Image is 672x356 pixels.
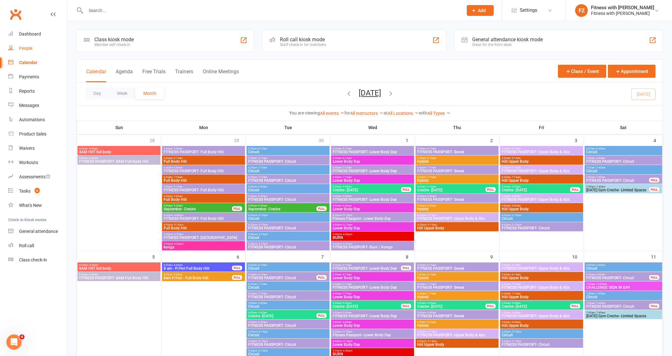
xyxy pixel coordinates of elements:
div: 9 [490,251,499,262]
span: FITNESS PASSPORT- Full Body Hiit [163,217,244,221]
span: 7:00am [586,185,649,188]
span: FITNESS PASSPORT- Sweat [417,198,497,201]
th: Fri [499,121,584,134]
span: 8:00am [79,147,159,150]
a: Automations [8,113,67,127]
a: All Types [427,111,451,116]
span: 6:30am [248,166,328,169]
span: FITNESS PASSPORT- Circuit [586,179,649,182]
button: Agenda [116,69,133,82]
span: 4:30pm [163,214,244,217]
span: FITNESS PASSPORT- Upper Body & Abs [501,267,582,270]
div: 6 [237,251,246,262]
span: 5:30pm [248,242,328,245]
span: 9:00am [248,185,328,188]
span: 5:30pm [332,242,413,245]
div: Fitness with [PERSON_NAME] [591,10,654,16]
span: - 7:15am [342,176,352,179]
div: Member self check-in [94,43,134,47]
a: All Instructors [350,111,384,116]
span: 5:30am [248,273,317,276]
span: 5:30am [248,157,328,160]
span: 5:30am [501,157,582,160]
span: 5:30am [417,157,497,160]
span: 5:30am [248,264,328,267]
span: FITNESS PASSPORT- Circuit [248,160,328,163]
span: FITNESS PASSPORT- Circuit [586,160,661,163]
span: Circuit [586,150,661,154]
div: Calendar [19,60,37,65]
div: Staff check-in for members [280,43,326,47]
div: Assessments [19,174,51,179]
div: 28 [150,135,161,145]
div: 5 [152,251,161,262]
span: - 6:15am [426,147,436,150]
span: FITNESS PASSPORT- Sweat [417,267,497,270]
th: Thu [415,121,499,134]
button: Month [135,88,164,99]
span: - 9:45am [257,204,267,207]
span: - 6:15am [257,273,267,276]
span: Circuit [248,217,328,221]
span: - 6:15pm [257,242,268,245]
button: [DATE] [359,89,381,97]
span: - 6:15am [257,157,267,160]
span: 4:30pm [332,223,413,226]
span: Lower Body Day [332,179,413,182]
span: - 6:25pm [342,242,352,245]
span: - 9:45am [342,195,352,198]
span: Hiit Upper Body [501,207,582,211]
button: Week [109,88,135,99]
div: FULL [316,206,327,211]
span: 5:30pm [163,233,244,236]
div: 4 [654,135,662,145]
span: Hybrid [417,179,497,182]
div: 10 [572,251,584,262]
span: 5:30am [501,264,582,267]
span: - 8:45am [88,147,98,150]
span: September- Creche [163,207,232,211]
span: 6:30am [163,166,244,169]
span: 7:00am [586,166,661,169]
span: 8:00am [79,157,159,160]
span: 9:00am [501,185,570,188]
span: - 6:15am [511,157,521,160]
span: - 7:15am [511,166,521,169]
span: - 5:15pm [342,223,352,226]
span: - 9:45am [426,195,436,198]
span: - 9:45am [426,204,436,207]
span: 9:00am [248,195,328,198]
a: All events [320,111,344,116]
span: - 7:45am [595,176,605,179]
span: 4:30pm [163,223,244,226]
span: 8AM HIIT full body [79,150,159,154]
div: Class kiosk mode [94,36,134,43]
span: - 9:45am [511,204,521,207]
input: Search... [84,6,458,15]
span: Lower Body Day [332,207,413,211]
span: Circuit [248,236,328,240]
div: 1 [406,135,415,145]
span: Circuit [248,150,328,154]
span: 8:00am [79,264,159,267]
span: - 5:45am [173,147,183,150]
div: FZ [575,4,588,17]
span: - 5:15pm [426,214,437,217]
span: FITNESS PASSPORT- Upper Body & Abs [501,169,582,173]
span: 5:30am [501,147,582,150]
div: FULL [649,187,659,192]
span: 9:00am [417,204,497,207]
span: FITNESS PASSPORT- [GEOGRAPHIC_DATA] [163,236,244,240]
span: - 6:15am [426,157,436,160]
div: Dashboard [19,31,41,36]
span: - 6:15am [257,147,267,150]
span: FITNESS PASSPORT- Full Body Hiit [163,169,244,173]
a: Product Sales [8,127,67,141]
span: - 7:15am [511,176,521,179]
span: - 7:15am [173,176,183,179]
span: Circuit [248,267,328,270]
span: 5:30am [163,157,244,160]
span: 5:30pm [163,242,244,245]
span: - 8:45am [173,273,183,276]
span: Settings [520,3,537,17]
